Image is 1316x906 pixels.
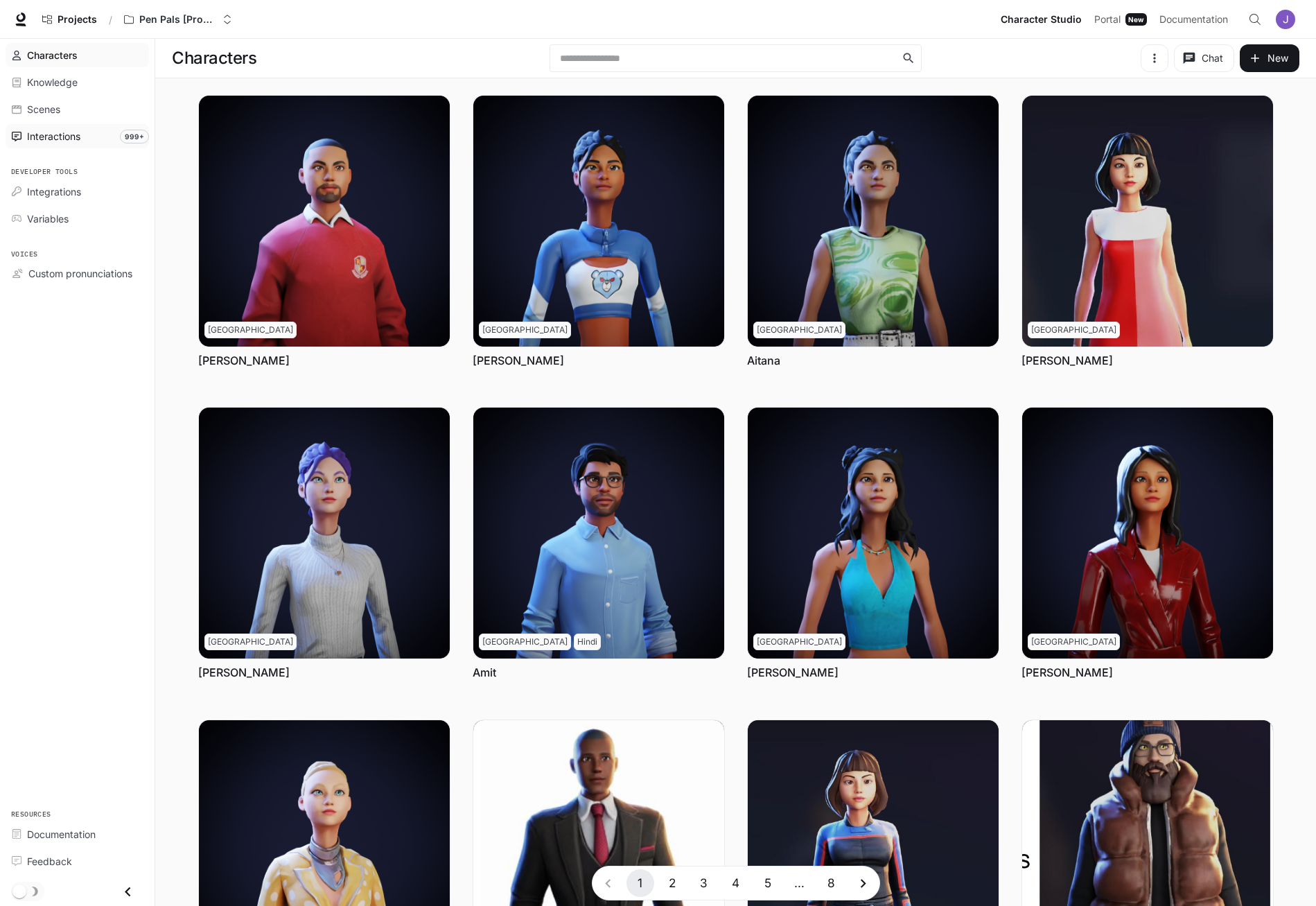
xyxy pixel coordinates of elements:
a: Amit [473,665,496,680]
button: Go to page 4 [722,869,750,897]
button: Go to page 3 [690,869,718,897]
div: / [103,12,118,27]
span: Scenes [27,102,60,116]
button: Go to next page [850,869,877,897]
span: Characters [27,48,78,62]
a: Aitana [747,353,780,368]
a: Character Studio [995,6,1087,33]
button: Close drawer [112,878,143,906]
a: Characters [6,43,149,67]
img: Abel [199,96,450,347]
button: Chat [1174,44,1234,72]
a: Integrations [6,180,149,204]
a: Interactions [6,124,149,148]
img: Angie [1022,408,1273,659]
span: Character Studio [1001,11,1082,28]
nav: pagination navigation [592,866,880,900]
a: [PERSON_NAME] [1021,353,1113,368]
a: [PERSON_NAME] [198,353,290,368]
span: Documentation [27,827,96,842]
a: Feedback [6,849,149,873]
button: Go to page 5 [754,869,782,897]
span: Documentation [1159,11,1228,28]
div: New [1125,13,1147,26]
a: Custom pronunciations [6,261,149,286]
a: [PERSON_NAME] [473,353,564,368]
img: Adelina [473,96,724,347]
p: Pen Pals [Production] [139,14,217,26]
span: Portal [1094,11,1121,28]
button: Open workspace menu [118,6,238,33]
h1: Characters [172,44,256,72]
span: Variables [27,211,69,226]
a: Go to projects [36,6,103,33]
img: Aitana [748,96,999,347]
a: Documentation [6,822,149,846]
button: Go to page 8 [818,869,845,897]
button: New [1240,44,1299,72]
button: Open Command Menu [1241,6,1269,33]
span: Knowledge [27,75,78,89]
img: Alison [199,408,450,659]
a: [PERSON_NAME] [198,665,290,680]
span: Custom pronunciations [28,266,132,281]
a: [PERSON_NAME] [1021,665,1113,680]
button: page 1 [626,869,654,897]
a: PortalNew [1089,6,1152,33]
a: Documentation [1154,6,1238,33]
div: … [786,875,814,892]
img: Anaya [748,408,999,659]
button: Go to page 2 [658,869,686,897]
a: [PERSON_NAME] [747,665,839,680]
span: Integrations [27,184,81,199]
img: Amit [473,408,724,659]
span: Feedback [27,854,72,869]
a: Knowledge [6,70,149,94]
span: Projects [58,14,97,26]
span: 999+ [120,130,149,143]
img: Akira [1022,96,1273,347]
button: User avatar [1272,6,1299,33]
a: Scenes [6,97,149,121]
a: Variables [6,207,149,231]
span: Interactions [27,129,80,143]
img: User avatar [1276,10,1295,29]
span: Dark mode toggle [12,883,26,898]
